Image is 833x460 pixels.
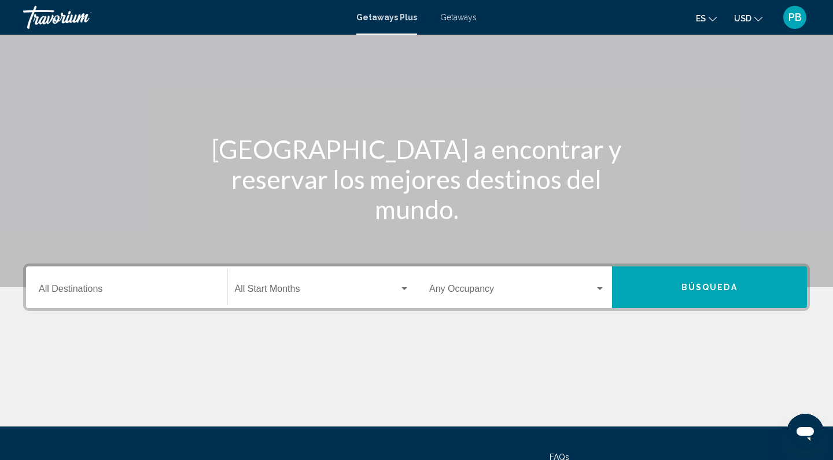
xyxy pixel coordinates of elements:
[787,414,824,451] iframe: Button to launch messaging window
[26,266,807,308] div: Search widget
[200,134,633,224] h1: [GEOGRAPHIC_DATA] a encontrar y reservar los mejores destinos del mundo.
[356,13,417,22] a: Getaways Plus
[734,10,762,27] button: Change currency
[734,14,751,23] span: USD
[612,266,808,308] button: Búsqueda
[696,10,717,27] button: Change language
[788,12,802,23] span: PB
[440,13,477,22] a: Getaways
[23,6,345,29] a: Travorium
[681,283,738,292] span: Búsqueda
[780,5,810,29] button: User Menu
[696,14,706,23] span: es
